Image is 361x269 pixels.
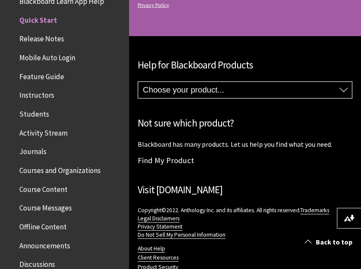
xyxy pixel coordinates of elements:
[19,238,70,250] span: Announcements
[19,88,54,100] span: Instructors
[19,163,101,175] span: Courses and Organizations
[138,155,194,165] a: Find My Product
[138,245,165,253] a: About Help
[19,220,67,231] span: Offline Content
[300,207,329,214] a: Trademarks
[19,257,55,269] span: Discussions
[138,139,352,149] p: Blackboard has many products. Let us help you find what you need.
[19,13,57,25] span: Quick Start
[19,145,46,156] span: Journals
[138,254,179,262] a: Client Resources
[298,234,361,250] a: Back to top
[19,69,64,81] span: Feature Guide
[19,32,64,43] span: Release Notes
[19,126,68,137] span: Activity Stream
[138,2,350,8] a: Privacy Policy
[138,58,352,73] h2: Help for Blackboard Products
[19,182,68,194] span: Course Content
[19,201,72,213] span: Course Messages
[138,215,179,223] a: Legal Disclaimers
[138,183,222,196] a: Visit [DOMAIN_NAME]
[138,116,352,131] h2: Not sure which product?
[138,231,225,239] a: Do Not Sell My Personal Information
[19,107,49,118] span: Students
[138,223,182,231] a: Privacy Statement
[138,206,352,239] p: Copyright©2022. Anthology Inc. and its affiliates. All rights reserved.
[19,50,75,62] span: Mobile Auto Login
